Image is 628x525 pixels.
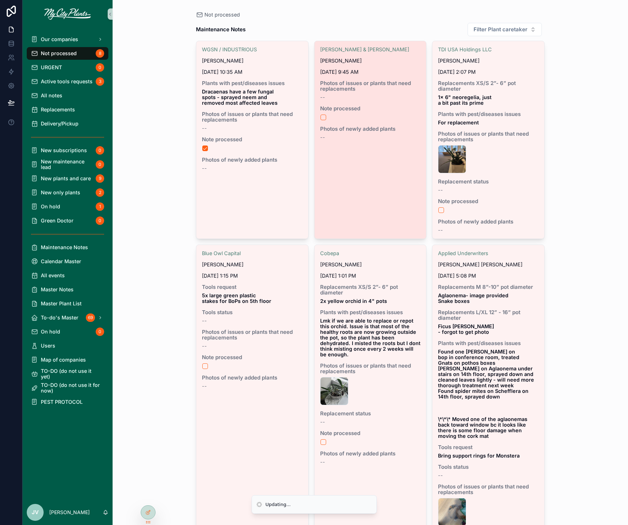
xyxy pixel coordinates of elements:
span: -- [320,95,325,100]
a: Cobepa [320,251,339,256]
a: Calendar Master [27,255,108,268]
div: scrollable content [23,28,113,417]
span: -- [202,383,207,389]
a: Applied Underwriters [438,251,488,256]
span: Master Notes [41,287,74,292]
span: Photos of issues or plants that need replacements [202,329,303,341]
span: [DATE] 9:45 AM [320,69,421,75]
span: To-do's Master [41,315,78,320]
span: Green Doctor [41,218,74,223]
span: Not processed [204,11,240,18]
span: Note processed [320,430,421,436]
span: Plants with pest/diseases issues [320,310,421,315]
a: Our companies [27,33,108,46]
span: Replacements [41,107,75,112]
a: All events [27,269,108,282]
span: -- [320,135,325,140]
span: Photos of issues or plants that need replacements [438,484,539,495]
span: Replacement status [320,411,421,416]
span: URGENT [41,65,62,70]
span: -- [202,318,207,324]
span: Tools status [438,464,539,470]
span: Tools status [202,310,303,315]
span: [PERSON_NAME] [438,58,480,64]
div: 69 [86,313,95,322]
h1: Maintenance Notes [196,25,246,34]
strong: Dracaenas have a few fungal spots - sprayed neem and removed most affected leaves [202,89,278,106]
a: [PERSON_NAME] & [PERSON_NAME][PERSON_NAME][DATE] 9:45 AMPhotos of issues or plants that need repl... [314,41,427,239]
strong: Ficus [PERSON_NAME] - forgot to get photo [438,323,495,335]
div: 3 [96,77,104,86]
a: TDI USA Holdings LLC[PERSON_NAME][DATE] 2:07 PMReplacements XS/S 2”- 6” pot diameter1x 6" neorege... [432,41,545,239]
div: Updating... [266,501,291,508]
span: On hold [41,329,60,335]
a: New plants and care9 [27,172,108,185]
span: [PERSON_NAME] [PERSON_NAME] [438,262,522,267]
span: Replacements M 8”-10” pot diameter [438,284,539,290]
span: On hold [41,204,60,209]
span: [DATE] 1:15 PM [202,273,303,279]
span: Plants with pest/diseases issues [202,80,303,86]
span: Note processed [202,355,303,360]
span: TO-DO (do not use it for now) [41,382,101,394]
span: [DATE] 1:01 PM [320,273,421,279]
a: TDI USA Holdings LLC [438,47,492,52]
img: App logo [44,8,91,20]
span: Map of companies [41,357,86,363]
span: New plants and care [41,176,91,181]
span: Photos of newly added plants [202,157,303,163]
a: [PERSON_NAME] & [PERSON_NAME] [320,47,409,52]
a: Not processed8 [27,47,108,60]
span: Note processed [438,199,539,204]
a: Delivery/Pickup [27,117,108,130]
a: Master Plant List [27,297,108,310]
span: -- [202,343,207,349]
a: WGSN / INDUSTRIOUS [202,47,257,52]
strong: 5x large green plastic stakes for BoPs on 5th floor [202,292,271,304]
span: Plants with pest/diseases issues [438,111,539,117]
span: -- [202,125,207,131]
a: TO-DO (do not use it yet) [27,368,108,380]
button: Select Button [468,23,542,36]
span: Plants with pest/diseases issues [438,341,539,346]
span: [DATE] 10:35 AM [202,69,303,75]
p: [PERSON_NAME] [49,509,90,516]
span: Photos of newly added plants [438,219,539,225]
div: 2 [96,188,104,197]
span: Replacements L/XL 12” - 16” pot diameter [438,310,539,321]
div: 0 [96,63,104,72]
span: Photos of issues or plants that need replacements [320,80,421,92]
span: New maintenance lead [41,159,93,170]
span: Filter Plant caretaker [474,26,527,33]
span: -- [320,419,325,425]
span: Photos of issues or plants that need replacements [202,111,303,123]
span: Our companies [41,37,78,42]
a: Green Doctor0 [27,214,108,227]
span: -- [438,473,443,478]
strong: Aglaonema- image provided Snake boxes [438,292,508,304]
span: [PERSON_NAME] [202,58,243,64]
span: Replacement status [438,179,539,184]
a: New maintenance lead0 [27,158,108,171]
a: PEST PROTOCOL [27,396,108,408]
span: Master Plant List [41,301,82,306]
a: Users [27,339,108,352]
span: Users [41,343,55,349]
a: URGENT0 [27,61,108,74]
a: Active tools requests3 [27,75,108,88]
span: [PERSON_NAME] [202,262,243,267]
strong: 2x yellow orchid in 4" pots [320,298,387,304]
a: Blue Owl Capital [202,251,241,256]
span: Replacements XS/S 2”- 6” pot diameter [438,80,539,92]
span: [DATE] 2:07 PM [438,69,539,75]
a: New only plants2 [27,186,108,199]
div: 9 [96,174,104,183]
strong: For replacement [438,119,479,125]
strong: Found one [PERSON_NAME] on bop in conference room, treated Gnats on pothos boxes [PERSON_NAME] on... [438,349,535,439]
span: Delivery/Pickup [41,121,78,127]
span: Active tools requests [41,79,93,84]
